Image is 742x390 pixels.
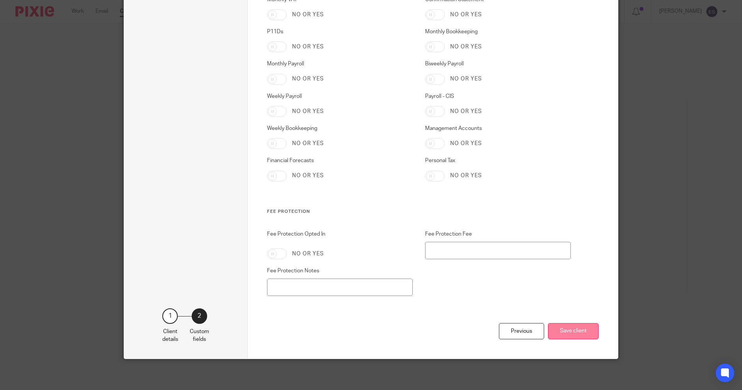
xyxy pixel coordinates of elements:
div: 2 [192,308,207,324]
label: No or yes [450,75,482,83]
p: Client details [162,328,178,344]
label: No or yes [292,75,324,83]
label: No or yes [292,11,324,19]
div: 1 [162,308,178,324]
p: Custom fields [190,328,209,344]
label: No or yes [292,108,324,115]
label: Financial Forecasts [267,157,413,164]
label: No or yes [292,140,324,147]
label: No or yes [292,43,324,51]
label: Fee Protection Opted In [267,230,413,243]
label: No or yes [450,108,482,115]
label: Fee Protection Notes [267,267,413,275]
label: Fee Protection Fee [425,230,571,238]
label: Biweekly Payroll [425,60,571,68]
label: Weekly Payroll [267,92,413,100]
label: No or yes [450,140,482,147]
label: Payroll - CIS [425,92,571,100]
div: Previous [499,323,544,340]
label: No or yes [292,172,324,180]
label: P11Ds [267,28,413,36]
label: Monthly Payroll [267,60,413,68]
label: No or yes [450,11,482,19]
label: Personal Tax [425,157,571,164]
label: No or yes [450,172,482,180]
h3: Fee Protection [267,209,571,215]
button: Save client [548,323,599,340]
label: No or yes [450,43,482,51]
label: Management Accounts [425,125,571,132]
label: Monthly Bookkeeping [425,28,571,36]
label: No or yes [292,250,324,258]
label: Weekly Bookkeeping [267,125,413,132]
